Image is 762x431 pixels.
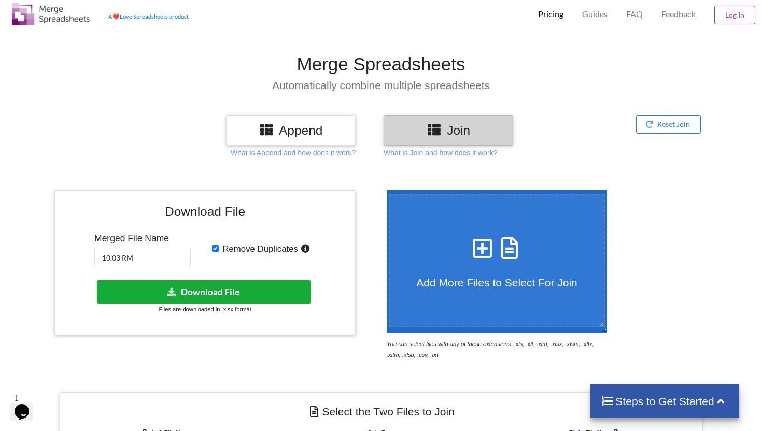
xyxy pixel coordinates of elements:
p: Guides [582,9,608,20]
h3: Join [391,123,505,138]
p: Pricing [538,9,563,20]
p: FAQ [626,9,643,20]
h5: Merged File Name [94,233,191,244]
button: Log In [714,6,755,24]
input: Enter File Name [94,248,191,267]
h4: Select the Two Files to Join [67,400,695,423]
iframe: chat widget [10,390,44,421]
h4: Steps to Get Started [601,395,729,408]
span: Remove Duplicates [219,244,298,254]
h3: Append [234,123,348,138]
p: What is Join and how does it work? [384,148,497,158]
img: Logo.png [12,3,90,25]
button: Download File [97,280,311,304]
h3: Download File [62,198,348,229]
span: Add More Files to Select For Join [416,277,577,289]
button: Reset Join [636,115,701,134]
span: heart [112,13,120,20]
small: Files are downloaded in .xlsx format [159,306,251,312]
a: AheartLove Spreadsheets product [108,13,189,20]
i: You can select files with any of these extensions: .xls, .xlt, .xlm, .xlsx, .xlsm, .xltx, .xltm, ... [387,341,594,358]
span: Feedback [661,10,696,18]
p: What is Append and how does it work? [231,148,356,158]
